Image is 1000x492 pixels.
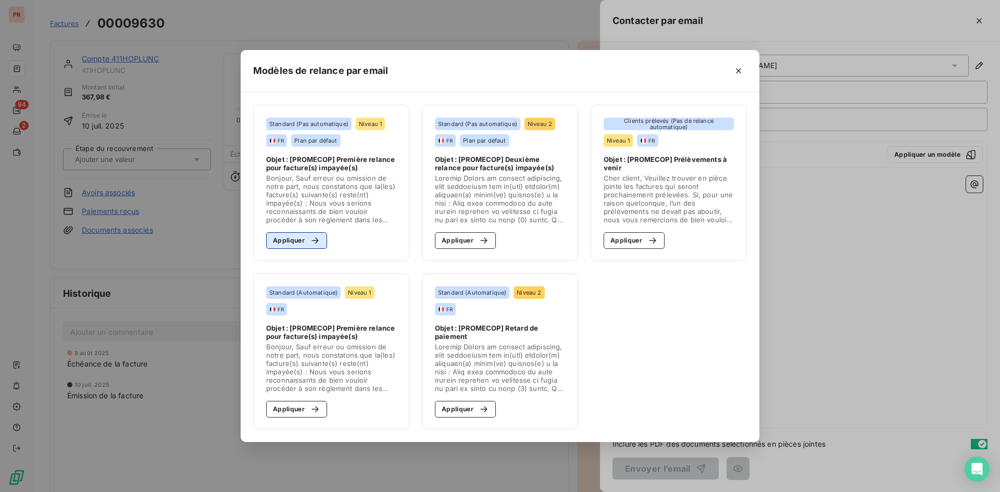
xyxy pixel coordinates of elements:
[294,137,337,144] span: Plan par défaut
[266,155,396,172] span: Objet : [PROMECOP] Première relance pour facture(s) impayée(s)
[604,155,734,172] span: Objet : [PROMECOP] Prélèvements à venir
[435,324,565,340] span: Objet : [PROMECOP] Retard de paiement
[604,174,734,224] span: Cher client, Veuillez trouver en pièce jointe les factures qui seront prochainement prélevées. Si...
[463,137,506,144] span: Plan par défaut
[528,121,552,127] span: Niveau 2
[517,289,541,296] span: Niveau 2
[266,174,396,224] span: Bonjour, Sauf erreur ou omission de notre part, nous constatons que la(les) facture(s) suivante(s...
[348,289,371,296] span: Niveau 1
[269,121,348,127] span: Standard (Pas automatique)
[438,121,517,127] span: Standard (Pas automatique)
[253,64,388,78] h5: Modèles de relance par email
[640,137,655,144] div: FR
[435,343,565,393] span: Loremip Dolors am consect adipiscing, elit seddoeiusm tem in(utl) etdolor(m) aliquaen(a) minim(ve...
[607,118,731,130] span: Clients prélevés (Pas de relance automatique)
[269,306,284,313] div: FR
[435,232,496,249] button: Appliquer
[435,401,496,418] button: Appliquer
[359,121,382,127] span: Niveau 1
[435,174,565,224] span: Loremip Dolors am consect adipiscing, elit seddoeiusm tem in(utl) etdolor(m) aliquaen(a) minim(ve...
[438,137,453,144] div: FR
[438,306,453,313] div: FR
[266,232,327,249] button: Appliquer
[269,289,337,296] span: Standard (Automatique)
[435,155,565,172] span: Objet : [PROMECOP] Deuxième relance pour facture(s) impayée(s)
[965,457,990,482] div: Open Intercom Messenger
[607,137,630,144] span: Niveau 1
[438,289,506,296] span: Standard (Automatique)
[269,137,284,144] div: FR
[604,232,665,249] button: Appliquer
[266,324,396,340] span: Objet : [PROMECOP] Première relance pour facture(s) impayée(s)
[266,343,396,393] span: Bonjour, Sauf erreur ou omission de notre part, nous constatons que la(les) facture(s) suivante(s...
[266,401,327,418] button: Appliquer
